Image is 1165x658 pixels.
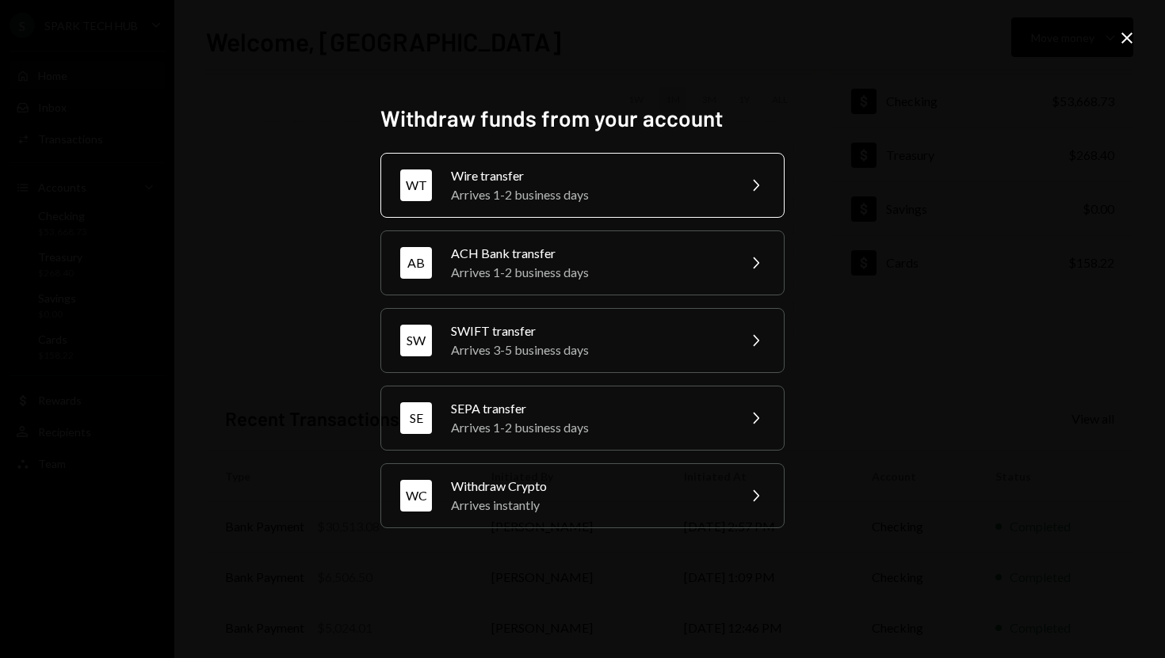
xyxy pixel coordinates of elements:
[380,153,785,218] button: WTWire transferArrives 1-2 business days
[380,103,785,134] h2: Withdraw funds from your account
[451,418,727,437] div: Arrives 1-2 business days
[451,340,727,359] div: Arrives 3-5 business days
[451,166,727,185] div: Wire transfer
[400,247,432,279] div: AB
[380,386,785,451] button: SESEPA transferArrives 1-2 business days
[380,463,785,528] button: WCWithdraw CryptoArrives instantly
[451,496,727,515] div: Arrives instantly
[400,480,432,512] div: WC
[400,169,432,201] div: WT
[400,402,432,434] div: SE
[451,244,727,263] div: ACH Bank transfer
[451,185,727,204] div: Arrives 1-2 business days
[380,230,785,295] button: ABACH Bank transferArrives 1-2 business days
[380,308,785,373] button: SWSWIFT transferArrives 3-5 business days
[451,399,727,418] div: SEPA transfer
[451,263,727,282] div: Arrives 1-2 business days
[451,321,727,340] div: SWIFT transfer
[451,477,727,496] div: Withdraw Crypto
[400,325,432,356] div: SW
